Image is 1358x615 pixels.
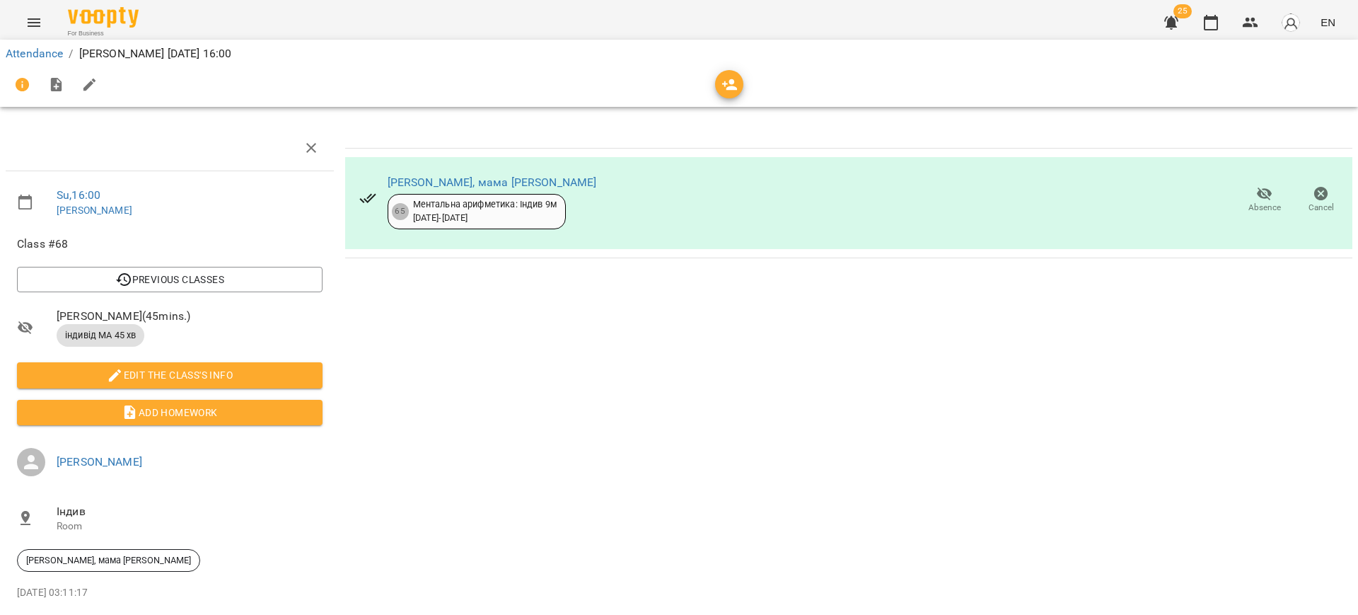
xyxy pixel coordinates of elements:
[57,503,323,520] span: Індив
[17,549,200,572] div: [PERSON_NAME], мама [PERSON_NAME]
[57,329,144,342] span: індивід МА 45 хв
[392,203,409,220] div: 65
[388,176,597,189] a: [PERSON_NAME], мама [PERSON_NAME]
[1308,202,1334,214] span: Cancel
[18,554,199,567] span: [PERSON_NAME], мама [PERSON_NAME]
[68,7,139,28] img: Voopty Logo
[57,455,142,469] a: [PERSON_NAME]
[17,586,323,600] p: [DATE] 03:11:17
[1293,180,1350,220] button: Cancel
[17,362,323,388] button: Edit the class's Info
[1321,15,1335,30] span: EN
[28,271,311,288] span: Previous Classes
[69,45,73,62] li: /
[57,205,132,216] a: [PERSON_NAME]
[28,367,311,384] span: Edit the class's Info
[1173,4,1192,18] span: 25
[17,267,323,292] button: Previous Classes
[6,47,63,60] a: Attendance
[413,198,557,224] div: Ментальна арифметика: Індив 9м [DATE] - [DATE]
[1248,202,1281,214] span: Absence
[57,188,100,202] a: Su , 16:00
[17,400,323,425] button: Add Homework
[1281,13,1301,33] img: avatar_s.png
[1236,180,1293,220] button: Absence
[79,45,232,62] p: [PERSON_NAME] [DATE] 16:00
[57,308,323,325] span: [PERSON_NAME] ( 45 mins. )
[1315,9,1341,35] button: EN
[57,519,323,534] p: Room
[6,45,1352,62] nav: breadcrumb
[17,236,323,253] span: Class #68
[17,6,51,40] button: Menu
[68,29,139,38] span: For Business
[28,404,311,421] span: Add Homework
